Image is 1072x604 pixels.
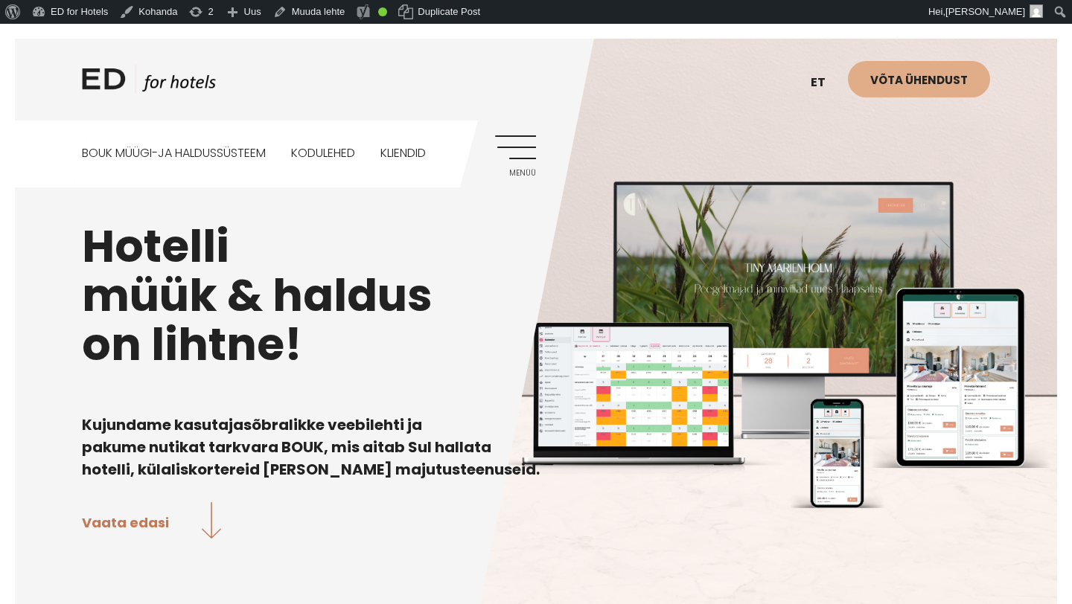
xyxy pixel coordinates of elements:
[803,65,848,101] a: et
[378,7,387,16] div: Good
[82,414,540,480] b: Kujundame kasutajasõbralikke veebilehti ja pakume nutikat tarkvara BOUK, mis aitab Sul hallata ho...
[82,121,266,187] a: BOUK MÜÜGI-JA HALDUSSÜSTEEM
[945,6,1025,17] span: [PERSON_NAME]
[82,502,221,542] a: Vaata edasi
[82,222,990,369] h1: Hotelli müük & haldus on lihtne!
[291,121,355,187] a: Kodulehed
[82,65,216,102] a: ED HOTELS
[495,135,536,176] a: Menüü
[495,169,536,178] span: Menüü
[380,121,426,187] a: Kliendid
[848,61,990,97] a: Võta ühendust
